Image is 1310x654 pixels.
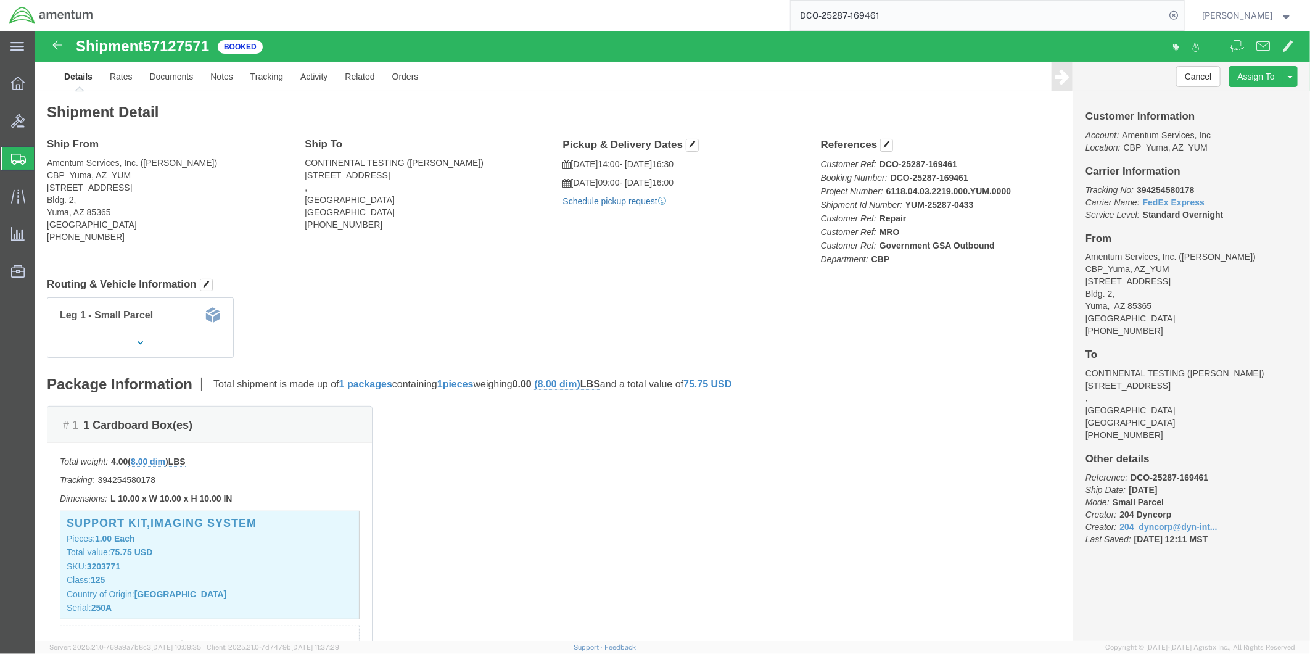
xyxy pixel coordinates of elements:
[604,644,636,651] a: Feedback
[207,644,339,651] span: Client: 2025.21.0-7d7479b
[1202,8,1293,23] button: [PERSON_NAME]
[35,31,1310,641] iframe: FS Legacy Container
[9,6,94,25] img: logo
[791,1,1166,30] input: Search for shipment number, reference number
[151,644,201,651] span: [DATE] 10:09:35
[291,644,339,651] span: [DATE] 11:37:29
[574,644,604,651] a: Support
[1203,9,1273,22] span: Kenneth Wicker
[49,644,201,651] span: Server: 2025.21.0-769a9a7b8c3
[1105,642,1295,653] span: Copyright © [DATE]-[DATE] Agistix Inc., All Rights Reserved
